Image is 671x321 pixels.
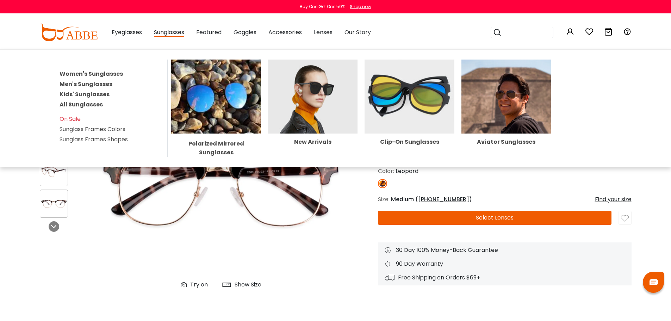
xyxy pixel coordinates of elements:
[171,139,261,157] div: Polarized Mirrored Sunglasses
[350,4,371,10] div: Shop now
[268,92,358,145] a: New Arrivals
[196,28,222,36] span: Featured
[391,195,472,203] span: Medium ( )
[344,28,371,36] span: Our Story
[378,211,611,225] button: Select Lenses
[60,100,103,109] a: All Sunglasses
[60,80,112,88] a: Men's Sunglasses
[171,60,261,134] img: Polarized Mirrored
[235,280,261,289] div: Show Size
[60,135,128,143] a: Sunglass Frames Shapes
[314,28,333,36] span: Lenses
[171,92,261,157] a: Polarized Mirrored Sunglasses
[268,28,302,36] span: Accessories
[595,195,632,204] div: Find your size
[461,92,551,145] a: Aviator Sunglasses
[112,28,142,36] span: Eyeglasses
[154,28,184,37] span: Sunglasses
[60,125,125,133] a: Sunglass Frames Colors
[385,273,625,282] div: Free Shipping on Orders $69+
[60,70,123,78] a: Women's Sunglasses
[650,279,658,285] img: chat
[385,246,625,254] div: 30 Day 100% Money-Back Guarantee
[378,167,394,175] span: Color:
[60,90,110,98] a: Kids' Sunglasses
[268,60,358,134] img: New Arrivals
[268,139,358,145] div: New Arrivals
[396,167,418,175] span: Leopard
[365,60,454,134] img: Clip-On Sunglasses
[40,165,68,179] img: Iconium Leopard Metal , Combination , Plastic Eyeglasses , NosePads Frames from ABBE Glasses
[461,60,551,134] img: Aviator Sunglasses
[40,197,68,211] img: Iconium Leopard Metal , Combination , Plastic Eyeglasses , NosePads Frames from ABBE Glasses
[93,80,350,295] img: Iconium Leopard Metal , Combination , Plastic Eyeglasses , NosePads Frames from ABBE Glasses
[234,28,256,36] span: Goggles
[365,92,454,145] a: Clip-On Sunglasses
[60,115,81,123] a: On Sale
[40,24,98,41] img: abbeglasses.com
[621,215,629,222] img: like
[418,195,469,203] span: [PHONE_NUMBER]
[300,4,345,10] div: Buy One Get One 50%
[378,195,390,203] span: Size:
[365,139,454,145] div: Clip-On Sunglasses
[346,4,371,10] a: Shop now
[385,260,625,268] div: 90 Day Warranty
[461,139,551,145] div: Aviator Sunglasses
[190,280,208,289] div: Try on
